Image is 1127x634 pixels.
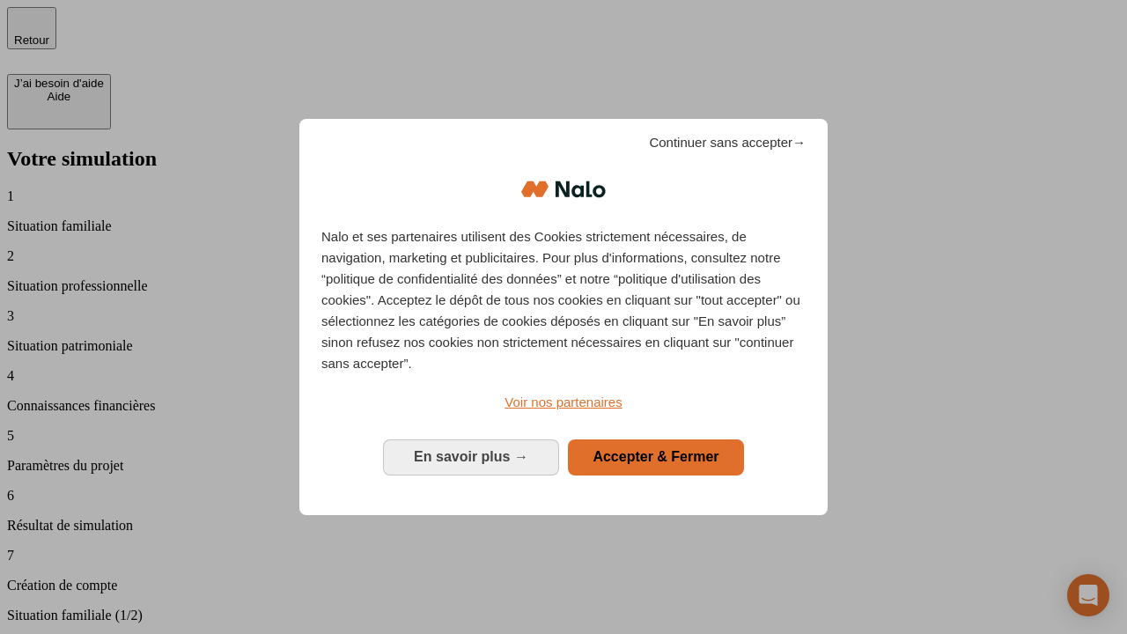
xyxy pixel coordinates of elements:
span: Voir nos partenaires [505,394,622,409]
div: Bienvenue chez Nalo Gestion du consentement [299,119,828,514]
img: Logo [521,163,606,216]
a: Voir nos partenaires [321,392,806,413]
button: Accepter & Fermer: Accepter notre traitement des données et fermer [568,439,744,475]
span: Accepter & Fermer [593,449,718,464]
span: Continuer sans accepter→ [649,132,806,153]
span: En savoir plus → [414,449,528,464]
p: Nalo et ses partenaires utilisent des Cookies strictement nécessaires, de navigation, marketing e... [321,226,806,374]
button: En savoir plus: Configurer vos consentements [383,439,559,475]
